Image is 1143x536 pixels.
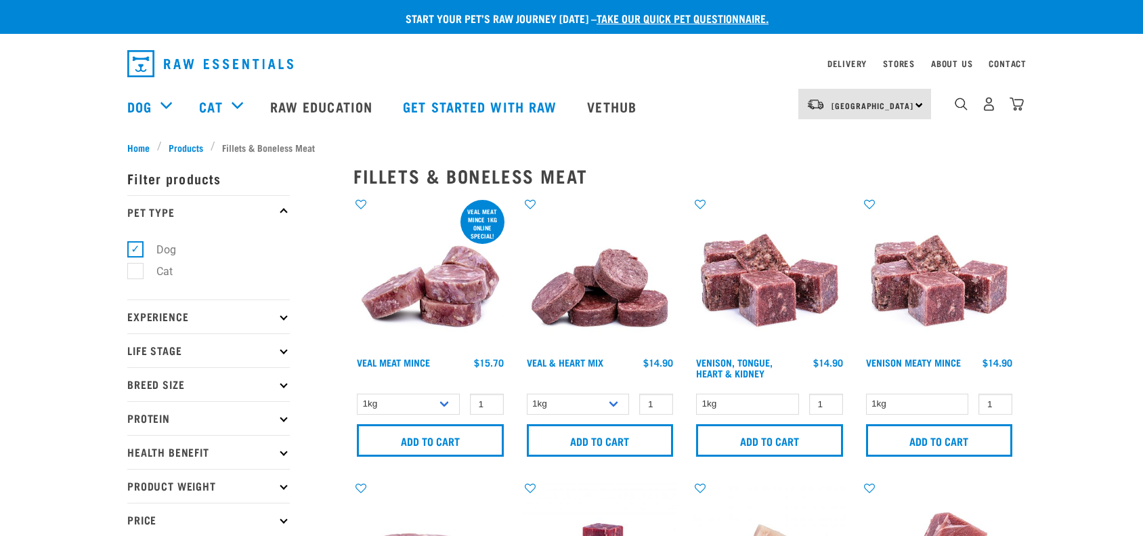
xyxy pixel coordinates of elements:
[353,165,1016,186] h2: Fillets & Boneless Meat
[169,140,203,154] span: Products
[127,435,290,469] p: Health Benefit
[127,96,152,117] a: Dog
[357,360,430,365] a: Veal Meat Mince
[931,61,972,66] a: About Us
[127,140,1016,154] nav: breadcrumbs
[809,394,843,415] input: 1
[983,357,1012,368] div: $14.90
[357,424,504,457] input: Add to cart
[127,161,290,195] p: Filter products
[135,263,178,280] label: Cat
[127,195,290,229] p: Pet Type
[883,61,915,66] a: Stores
[257,79,389,133] a: Raw Education
[955,98,968,110] img: home-icon-1@2x.png
[574,79,653,133] a: Vethub
[127,469,290,503] p: Product Weight
[693,197,846,351] img: Pile Of Cubed Venison Tongue Mix For Pets
[470,394,504,415] input: 1
[989,61,1027,66] a: Contact
[135,241,181,258] label: Dog
[639,394,673,415] input: 1
[127,50,293,77] img: Raw Essentials Logo
[199,96,222,117] a: Cat
[527,360,603,365] a: Veal & Heart Mix
[523,197,677,351] img: 1152 Veal Heart Medallions 01
[813,357,843,368] div: $14.90
[806,98,825,110] img: van-moving.png
[696,360,773,375] a: Venison, Tongue, Heart & Kidney
[1010,97,1024,111] img: home-icon@2x.png
[116,45,1027,83] nav: dropdown navigation
[460,201,504,246] div: Veal Meat mince 1kg online special!
[978,394,1012,415] input: 1
[527,424,674,457] input: Add to cart
[696,424,843,457] input: Add to cart
[866,424,1013,457] input: Add to cart
[866,360,961,365] a: Venison Meaty Mince
[127,140,150,154] span: Home
[127,333,290,367] p: Life Stage
[127,401,290,435] p: Protein
[474,357,504,368] div: $15.70
[353,197,507,351] img: 1160 Veal Meat Mince Medallions 01
[162,140,211,154] a: Products
[127,367,290,401] p: Breed Size
[982,97,996,111] img: user.png
[832,103,913,108] span: [GEOGRAPHIC_DATA]
[127,140,157,154] a: Home
[127,300,290,333] p: Experience
[643,357,673,368] div: $14.90
[863,197,1016,351] img: 1117 Venison Meat Mince 01
[389,79,574,133] a: Get started with Raw
[597,15,769,21] a: take our quick pet questionnaire.
[827,61,867,66] a: Delivery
